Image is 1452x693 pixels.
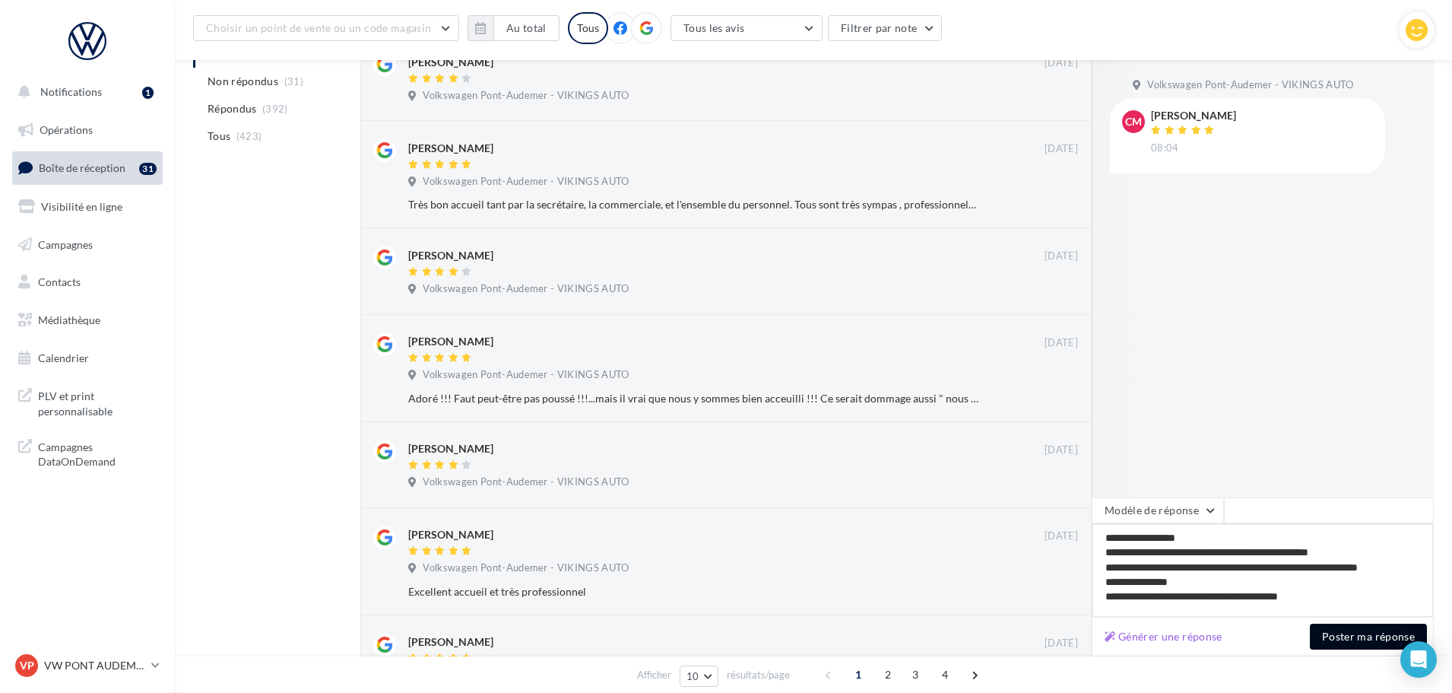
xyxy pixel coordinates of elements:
a: VP VW PONT AUDEMER [12,651,163,680]
span: Volkswagen Pont-Audemer - VIKINGS AUTO [423,282,629,296]
div: [PERSON_NAME] [408,141,493,156]
span: Boîte de réception [39,161,125,174]
a: PLV et print personnalisable [9,380,166,424]
span: Volkswagen Pont-Audemer - VIKINGS AUTO [423,89,629,103]
div: 31 [139,163,157,175]
span: [DATE] [1045,529,1078,543]
span: (31) [284,75,303,87]
button: 10 [680,666,718,687]
span: Campagnes [38,237,93,250]
span: Opérations [40,123,93,136]
span: Volkswagen Pont-Audemer - VIKINGS AUTO [1147,78,1353,92]
span: Tous [208,129,230,144]
a: Visibilité en ligne [9,191,166,223]
a: Boîte de réception31 [9,151,166,184]
span: [DATE] [1045,250,1078,263]
div: [PERSON_NAME] [408,248,493,263]
button: Tous les avis [671,15,823,41]
div: Tous [568,12,608,44]
span: Volkswagen Pont-Audemer - VIKINGS AUTO [423,368,629,382]
div: [PERSON_NAME] [408,634,493,650]
a: Opérations [9,114,166,146]
a: Contacts [9,266,166,298]
span: [DATE] [1045,637,1078,650]
span: VP [20,658,34,673]
button: Notifications 1 [9,76,160,108]
button: Choisir un point de vente ou un code magasin [193,15,459,41]
span: 3 [903,663,927,687]
span: Calendrier [38,351,89,364]
span: Afficher [637,668,671,682]
button: Au total [468,15,560,41]
span: résultats/page [727,668,790,682]
button: Au total [493,15,560,41]
button: Générer une réponse [1099,628,1228,646]
div: Très bon accueil tant par la secrétaire, la commerciale, et l'ensemble du personnel. Tous sont tr... [408,197,979,212]
span: [DATE] [1045,336,1078,350]
span: Répondus [208,101,257,116]
div: [PERSON_NAME] [408,334,493,349]
span: 4 [933,663,957,687]
div: Adoré !!! Faut peut-être pas poussé !!!...mais il vrai que nous y sommes bien acceuilli !!! Ce se... [408,391,979,406]
span: Non répondus [208,74,278,89]
a: Calendrier [9,342,166,374]
span: Visibilité en ligne [41,200,122,213]
span: Volkswagen Pont-Audemer - VIKINGS AUTO [423,475,629,489]
span: (423) [236,130,262,142]
a: Campagnes [9,229,166,261]
a: Campagnes DataOnDemand [9,431,166,475]
div: 1 [142,87,154,99]
div: [PERSON_NAME] [408,527,493,542]
span: [DATE] [1045,56,1078,70]
div: Excellent accueil et très professionnel [408,584,979,599]
span: Volkswagen Pont-Audemer - VIKINGS AUTO [423,175,629,189]
span: (392) [262,103,288,115]
span: Contacts [38,275,81,288]
span: Médiathèque [38,313,100,326]
span: Choisir un point de vente ou un code magasin [206,21,431,34]
button: Filtrer par note [828,15,943,41]
span: [DATE] [1045,443,1078,457]
a: Médiathèque [9,304,166,336]
div: [PERSON_NAME] [408,441,493,456]
p: VW PONT AUDEMER [44,658,145,673]
span: Tous les avis [683,21,745,34]
span: 2 [876,663,900,687]
span: Notifications [40,85,102,98]
div: [PERSON_NAME] [408,55,493,70]
span: PLV et print personnalisable [38,386,157,418]
span: Campagnes DataOnDemand [38,437,157,469]
div: Open Intercom Messenger [1400,641,1437,678]
span: 08:04 [1151,141,1179,155]
span: Volkswagen Pont-Audemer - VIKINGS AUTO [423,561,629,575]
button: Modèle de réponse [1092,497,1224,523]
span: CM [1125,114,1142,129]
button: Poster ma réponse [1310,624,1427,650]
div: [PERSON_NAME] [1151,110,1236,121]
span: 1 [846,663,870,687]
span: [DATE] [1045,142,1078,156]
span: 10 [686,670,699,682]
